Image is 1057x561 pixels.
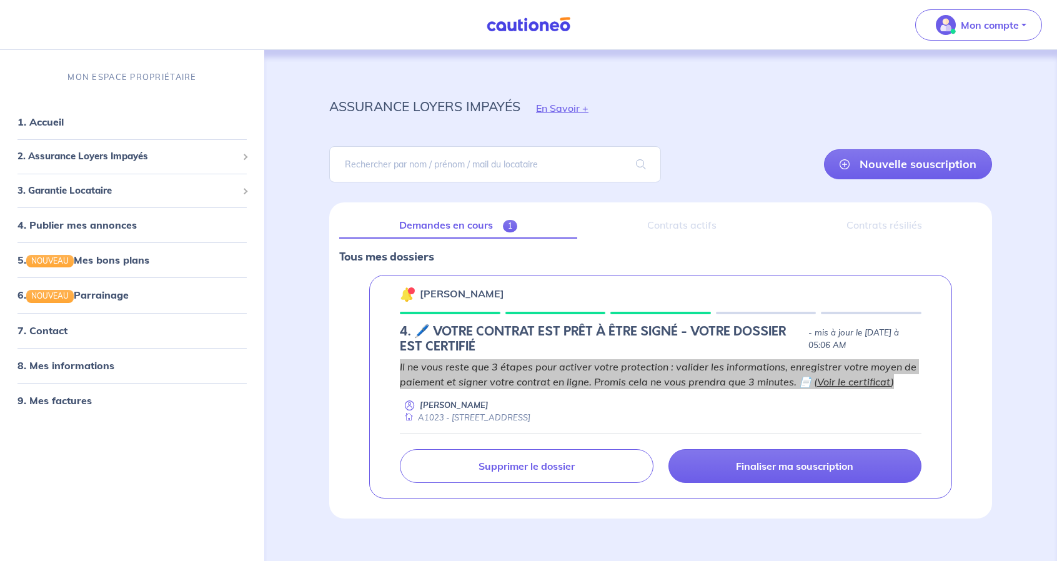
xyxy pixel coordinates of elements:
img: Cautioneo [482,17,575,32]
a: Demandes en cours1 [339,212,577,239]
a: 9. Mes factures [17,394,92,406]
div: 6.NOUVEAUParrainage [5,282,259,307]
a: 8. Mes informations [17,359,114,371]
img: 🔔 [400,287,415,302]
div: 1. Accueil [5,109,259,134]
span: search [621,147,661,182]
p: Tous mes dossiers [339,249,982,265]
a: Voir le certificat [817,375,891,388]
div: 5.NOUVEAUMes bons plans [5,247,259,272]
p: Il ne vous reste que 3 étapes pour activer votre protection : valider les informations, enregistr... [400,359,921,389]
div: 2. Assurance Loyers Impayés [5,144,259,169]
p: assurance loyers impayés [329,95,520,117]
p: Mon compte [961,17,1019,32]
a: Nouvelle souscription [824,149,992,179]
a: Supprimer le dossier [400,449,653,483]
h5: 4. 🖊️ VOTRE CONTRAT EST PRÊT À ÊTRE SIGNÉ - VOTRE DOSSIER EST CERTIFIÉ [400,324,803,354]
span: 3. Garantie Locataire [17,183,237,197]
div: 4. Publier mes annonces [5,212,259,237]
a: 6.NOUVEAUParrainage [17,289,129,301]
a: 1. Accueil [17,116,64,128]
button: illu_account_valid_menu.svgMon compte [915,9,1042,41]
a: 5.NOUVEAUMes bons plans [17,254,149,266]
div: 9. Mes factures [5,387,259,412]
p: [PERSON_NAME] [420,399,489,411]
button: En Savoir + [520,90,604,126]
span: 2. Assurance Loyers Impayés [17,149,237,164]
a: 7. Contact [17,324,67,336]
div: 3. Garantie Locataire [5,178,259,202]
a: 4. Publier mes annonces [17,219,137,231]
div: 8. Mes informations [5,352,259,377]
p: Supprimer le dossier [479,460,575,472]
img: illu_account_valid_menu.svg [936,15,956,35]
div: A1023 - [STREET_ADDRESS] [400,412,530,424]
div: 7. Contact [5,317,259,342]
p: MON ESPACE PROPRIÉTAIRE [67,71,196,83]
p: - mis à jour le [DATE] à 05:06 AM [808,327,921,352]
span: 1 [503,220,517,232]
div: state: CONTRACT-INFO-IN-PROGRESS, Context: NEW,CHOOSE-CERTIFICATE,ALONE,LESSOR-DOCUMENTS [400,324,921,354]
p: [PERSON_NAME] [420,286,504,301]
input: Rechercher par nom / prénom / mail du locataire [329,146,661,182]
p: Finaliser ma souscription [736,460,853,472]
a: Finaliser ma souscription [668,449,922,483]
